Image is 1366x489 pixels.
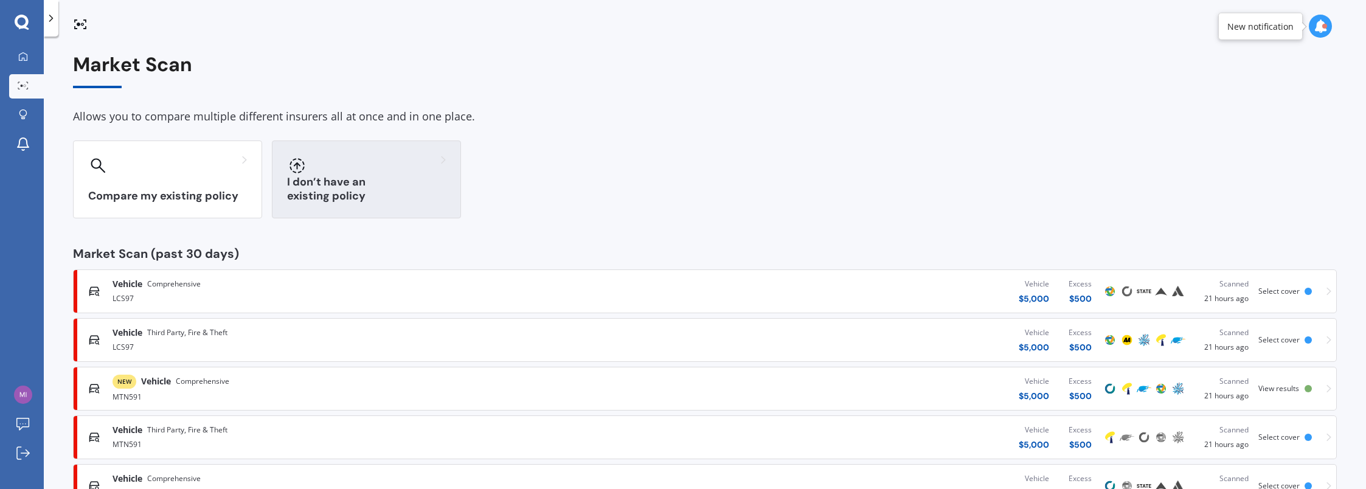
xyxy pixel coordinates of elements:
div: $ 5,000 [1019,341,1049,353]
img: AA [1120,333,1134,347]
div: $ 5,000 [1019,390,1049,402]
img: State [1137,284,1151,299]
div: Vehicle [1019,327,1049,339]
div: Excess [1069,278,1092,290]
img: AMP [1137,333,1151,347]
span: Comprehensive [176,375,229,387]
img: Provident [1154,284,1168,299]
img: Trade Me Insurance [1120,430,1134,445]
div: $ 500 [1069,390,1092,402]
img: Tower [1103,430,1117,445]
div: Allows you to compare multiple different insurers all at once and in one place. [73,108,1337,126]
div: MTN591 [113,389,595,403]
div: $ 500 [1069,341,1092,353]
div: MTN591 [113,436,595,451]
div: Scanned [1196,278,1249,290]
span: Vehicle [113,278,142,290]
div: Vehicle [1019,375,1049,387]
img: Tower [1154,333,1168,347]
div: Vehicle [1019,473,1049,485]
span: NEW [113,375,136,389]
img: Protecta [1154,430,1168,445]
span: Third Party, Fire & Theft [147,327,227,339]
div: Vehicle [1019,424,1049,436]
span: Select cover [1258,286,1300,296]
img: Tower [1120,381,1134,396]
div: Excess [1069,424,1092,436]
span: View results [1258,383,1299,394]
span: Vehicle [141,375,171,387]
div: Excess [1069,473,1092,485]
span: Select cover [1258,432,1300,442]
img: Cove [1120,284,1134,299]
img: c4ea219352c2dda5c795d39c0006019b [14,386,32,404]
img: Trade Me Insurance [1171,333,1185,347]
div: Vehicle [1019,278,1049,290]
h3: Compare my existing policy [88,189,247,203]
span: Vehicle [113,327,142,339]
span: Vehicle [113,473,142,485]
img: Autosure [1171,284,1185,299]
div: Scanned [1196,424,1249,436]
a: VehicleThird Party, Fire & TheftLCS97Vehicle$5,000Excess$500ProtectaAAAMPTowerTrade Me InsuranceS... [73,318,1337,362]
img: Protecta [1103,333,1117,347]
div: $ 5,000 [1019,439,1049,451]
div: Excess [1069,327,1092,339]
img: Trade Me Insurance [1137,381,1151,396]
div: 21 hours ago [1196,327,1249,353]
img: Cove [1103,381,1117,396]
span: Comprehensive [147,473,201,485]
div: LCS97 [113,339,595,353]
img: Protecta [1103,284,1117,299]
img: AMP [1171,430,1185,445]
span: Select cover [1258,335,1300,345]
div: LCS97 [113,290,595,305]
span: Third Party, Fire & Theft [147,424,227,436]
img: AMP [1171,381,1185,396]
div: $ 500 [1069,439,1092,451]
a: NEWVehicleComprehensiveMTN591Vehicle$5,000Excess$500CoveTowerTrade Me InsuranceProtectaAMPScanned... [73,367,1337,411]
a: VehicleComprehensiveLCS97Vehicle$5,000Excess$500ProtectaCoveStateProvidentAutosureScanned21 hours... [73,269,1337,313]
div: 21 hours ago [1196,424,1249,451]
div: Scanned [1196,375,1249,387]
img: Protecta [1154,381,1168,396]
div: $ 5,000 [1019,293,1049,305]
div: 21 hours ago [1196,278,1249,305]
div: New notification [1227,20,1294,32]
img: Cove [1137,430,1151,445]
div: Scanned [1196,327,1249,339]
div: $ 500 [1069,293,1092,305]
a: VehicleThird Party, Fire & TheftMTN591Vehicle$5,000Excess$500TowerTrade Me InsuranceCoveProtectaA... [73,415,1337,459]
span: Comprehensive [147,278,201,290]
div: Market Scan [73,54,1337,88]
div: 21 hours ago [1196,375,1249,402]
div: Excess [1069,375,1092,387]
h3: I don’t have an existing policy [287,175,446,203]
div: Market Scan (past 30 days) [73,248,1337,260]
span: Vehicle [113,424,142,436]
div: Scanned [1196,473,1249,485]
